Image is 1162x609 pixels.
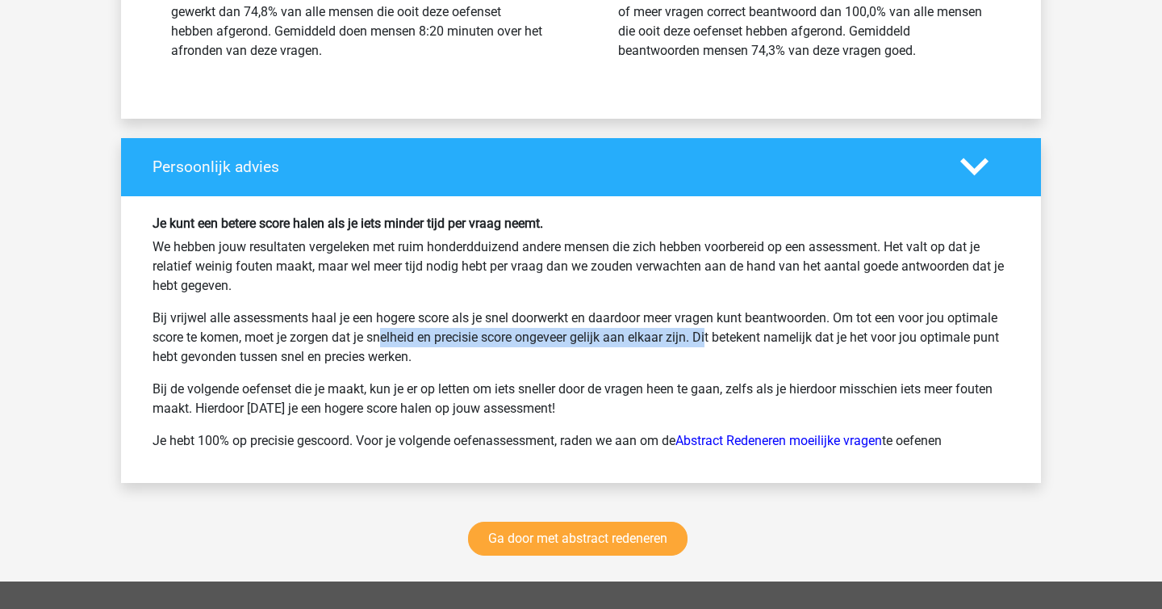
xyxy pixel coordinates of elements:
h4: Persoonlijk advies [153,157,936,176]
p: Bij de volgende oefenset die je maakt, kun je er op letten om iets sneller door de vragen heen te... [153,380,1009,418]
p: We hebben jouw resultaten vergeleken met ruim honderdduizend andere mensen die zich hebben voorbe... [153,237,1009,296]
a: Ga door met abstract redeneren [468,522,688,556]
a: Abstract Redeneren moeilijke vragen [675,433,882,448]
p: Bij vrijwel alle assessments haal je een hogere score als je snel doorwerkt en daardoor meer vrag... [153,309,1009,367]
p: Je hebt 100% op precisie gescoord. Voor je volgende oefenassessment, raden we aan om de te oefenen [153,431,1009,451]
h6: Je kunt een betere score halen als je iets minder tijd per vraag neemt. [153,216,1009,231]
